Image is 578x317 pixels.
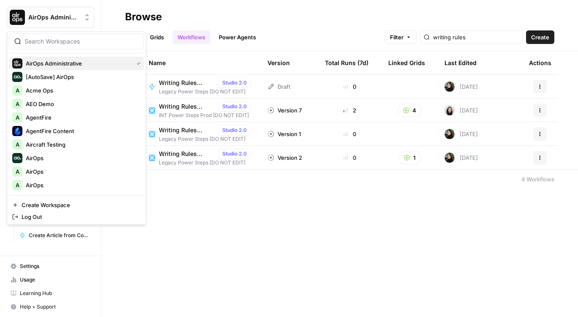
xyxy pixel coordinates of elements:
[444,51,477,74] div: Last Edited
[12,153,22,163] img: AirOps Logo
[26,181,137,189] span: AirOps
[7,287,94,300] a: Learning Hub
[7,300,94,314] button: Help + Support
[444,153,455,163] img: eoqc67reg7z2luvnwhy7wyvdqmsw
[222,126,247,134] span: Studio 2.0
[26,154,137,162] span: AirOps
[172,30,210,44] a: Workflows
[325,82,375,91] div: 0
[325,153,375,162] div: 0
[444,82,455,92] img: eoqc67reg7z2luvnwhy7wyvdqmsw
[9,199,144,211] a: Create Workspace
[325,106,375,115] div: 2
[16,140,19,149] span: A
[433,33,519,41] input: Search
[521,175,554,183] div: 4 Workflows
[159,126,215,134] span: Writing Rules Enforcer [Legacy v2]
[267,130,301,138] div: Version 1
[149,125,254,143] a: Writing Rules Enforcer [Legacy v2]Studio 2.0Legacy Power Steps [DO NOT EDIT]
[9,211,144,223] a: Log Out
[444,129,478,139] div: [DATE]
[398,151,421,164] button: 1
[159,102,215,111] span: Writing Rules Enforcer
[444,105,478,115] div: [DATE]
[149,78,254,96] a: Writing Rules Enforcer 🔨 [legacy]Studio 2.0Legacy Power Steps [DO NOT EDIT]
[26,167,137,176] span: AirOps
[149,101,254,119] a: Writing Rules EnforcerStudio 2.0INT Power Steps Prod [DO NOT EDIT]
[7,260,94,273] a: Settings
[222,79,247,87] span: Studio 2.0
[444,129,455,139] img: eoqc67reg7z2luvnwhy7wyvdqmsw
[26,127,137,135] span: AgentFire Content
[20,290,90,297] span: Learning Hub
[222,150,247,158] span: Studio 2.0
[145,30,169,44] a: Grids
[12,126,22,136] img: AgentFire Content Logo
[22,213,137,221] span: Log Out
[159,135,254,143] span: Legacy Power Steps [DO NOT EDIT]
[149,51,254,74] div: Name
[526,30,554,44] button: Create
[384,30,417,44] button: Filter
[29,232,90,239] span: Create Article from Content Brief
[7,7,94,28] button: Workspace: AirOps Administrative
[159,159,254,167] span: Legacy Power Steps [DO NOT EDIT]
[7,273,94,287] a: Usage
[159,112,254,119] span: INT Power Steps Prod [DO NOT EDIT]
[159,150,215,158] span: Writing Rules Enforcer [Legacy]
[22,201,137,209] span: Create Workspace
[125,30,142,44] a: All
[26,86,137,95] span: Acme Ops
[26,100,137,108] span: AEO Demo
[28,13,79,22] span: AirOps Administrative
[16,100,19,108] span: A
[12,72,22,82] img: [AutoSave] AirOps Logo
[529,51,551,74] div: Actions
[388,51,425,74] div: Linked Grids
[214,30,261,44] a: Power Agents
[267,106,302,115] div: Version 7
[20,303,90,311] span: Help + Support
[390,33,404,41] span: Filter
[16,167,19,176] span: A
[10,10,25,25] img: AirOps Administrative Logo
[20,276,90,284] span: Usage
[267,51,290,74] div: Version
[398,104,422,117] button: 4
[12,58,22,68] img: AirOps Administrative Logo
[26,73,137,81] span: [AutoSave] AirOps
[16,113,19,122] span: A
[325,130,375,138] div: 0
[125,10,162,24] div: Browse
[149,149,254,167] a: Writing Rules Enforcer [Legacy]Studio 2.0Legacy Power Steps [DO NOT EDIT]
[20,262,90,270] span: Settings
[16,86,19,95] span: A
[16,229,94,242] a: Create Article from Content Brief
[325,51,368,74] div: Total Runs (7d)
[16,181,19,189] span: A
[7,31,146,225] div: Workspace: AirOps Administrative
[267,153,302,162] div: Version 2
[444,153,478,163] div: [DATE]
[222,103,247,110] span: Studio 2.0
[267,82,290,91] div: Draft
[25,37,139,46] input: Search Workspaces
[26,140,137,149] span: Aircraft Testing
[26,59,130,68] span: AirOps Administrative
[444,82,478,92] div: [DATE]
[444,105,455,115] img: t5ef5oef8zpw1w4g2xghobes91mw
[26,113,137,122] span: AgentFire
[159,88,254,96] span: Legacy Power Steps [DO NOT EDIT]
[531,33,549,41] span: Create
[159,79,215,87] span: Writing Rules Enforcer 🔨 [legacy]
